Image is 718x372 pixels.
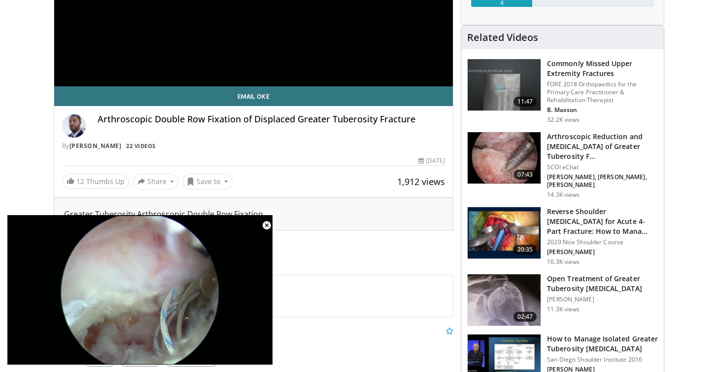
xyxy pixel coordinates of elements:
h3: Arthroscopic Reduction and [MEDICAL_DATA] of Greater Tuberosity F… [547,132,658,161]
h4: Arthroscopic Double Row Fixation of Displaced Greater Tuberosity Fracture [98,114,445,125]
p: [PERSON_NAME] [547,248,658,256]
span: 1,912 views [397,176,445,187]
p: 32.2K views [547,116,580,124]
button: Close [257,215,276,236]
h3: How to Manage Isolated Greater Tuberosity [MEDICAL_DATA] [547,334,658,354]
video-js: Video Player [7,215,273,365]
a: 02:47 Open Treatment of Greater Tuberosity [MEDICAL_DATA] [PERSON_NAME] 11.3K views [467,274,658,326]
div: Greater Tuberosity Arthroscopic Double Row Fixation [64,208,444,220]
p: 2020 Nice Shoulder Course [547,238,658,246]
a: 12 Thumbs Up [62,174,129,189]
p: 14.3K views [547,191,580,199]
div: By [62,142,445,150]
p: 11.3K views [547,305,580,313]
p: B. Maxson [547,106,658,114]
span: 02:47 [513,312,537,322]
a: Email Oke [54,86,453,106]
img: 274878_0001_1.png.150x105_q85_crop-smart_upscale.jpg [468,132,541,184]
button: Save to [182,174,233,189]
img: Avatar [62,114,86,138]
a: 20:35 Reverse Shoulder [MEDICAL_DATA] for Acute 4-Part Fracture: How to Mana… 2020 Nice Shoulder ... [467,207,658,266]
a: 22 Videos [123,142,159,150]
p: SCOI eChat [547,163,658,171]
a: [PERSON_NAME] [69,142,122,150]
p: 10.3K views [547,258,580,266]
h4: Related Videos [467,32,538,43]
p: San Diego Shoulder Institute 2016 [547,356,658,364]
h3: Commonly Missed Upper Extremity Fractures [547,59,658,78]
a: 11:47 Commonly Missed Upper Extremity Fractures FORE 2018 Orthopaedics for the Primary Care Pract... [467,59,658,124]
span: 12 [76,177,84,186]
div: [DATE] [418,156,445,165]
span: 07:43 [513,170,537,180]
span: 20:35 [513,245,537,255]
p: [PERSON_NAME], [PERSON_NAME], [PERSON_NAME] [547,173,658,189]
p: FORE 2018 Orthopaedics for the Primary Care Practitioner & Rehabilitation Therapist [547,80,658,104]
img: f986402b-3e48-401f-842a-2c1fdc6edc35.150x105_q85_crop-smart_upscale.jpg [468,207,541,259]
img: b2c65235-e098-4cd2-ab0f-914df5e3e270.150x105_q85_crop-smart_upscale.jpg [468,59,541,111]
a: 07:43 Arthroscopic Reduction and [MEDICAL_DATA] of Greater Tuberosity F… SCOI eChat [PERSON_NAME]... [467,132,658,199]
span: 11:47 [513,97,537,107]
h3: Reverse Shoulder [MEDICAL_DATA] for Acute 4-Part Fracture: How to Mana… [547,207,658,236]
img: 137862_0000_1.png.150x105_q85_crop-smart_upscale.jpg [468,274,541,326]
p: [PERSON_NAME] [547,296,658,303]
h3: Open Treatment of Greater Tuberosity [MEDICAL_DATA] [547,274,658,294]
button: Share [133,174,179,189]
